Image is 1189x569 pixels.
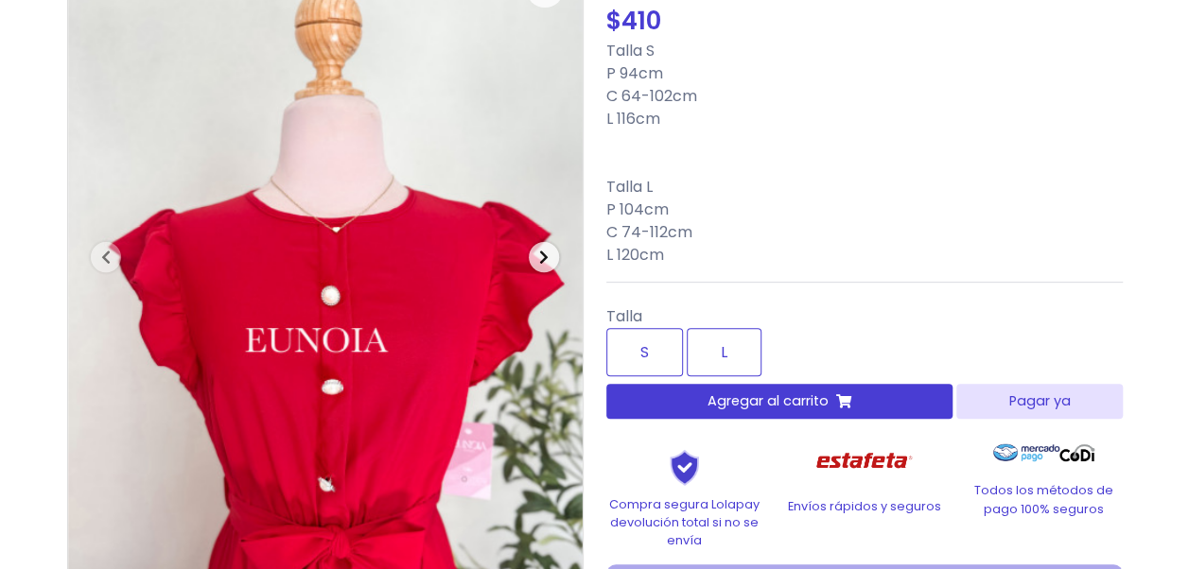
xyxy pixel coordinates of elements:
[606,40,1123,267] p: Talla S P 94cm C 64-102cm L 116cm Talla L P 104cm C 74-112cm L 120cm
[606,384,953,419] button: Agregar al carrito
[993,434,1060,472] img: Mercado Pago Logo
[606,3,1123,40] div: $
[606,298,1123,384] div: Talla
[1059,434,1094,472] img: Codi Logo
[621,4,661,38] span: 410
[606,328,683,376] label: S
[606,495,763,550] p: Compra segura Lolapay devolución total si no se envía
[966,481,1123,517] p: Todos los métodos de pago 100% seguros
[638,449,732,485] img: Shield
[801,434,927,488] img: Estafeta Logo
[687,328,761,376] label: L
[956,384,1122,419] button: Pagar ya
[786,497,943,515] p: Envíos rápidos y seguros
[708,391,829,411] span: Agregar al carrito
